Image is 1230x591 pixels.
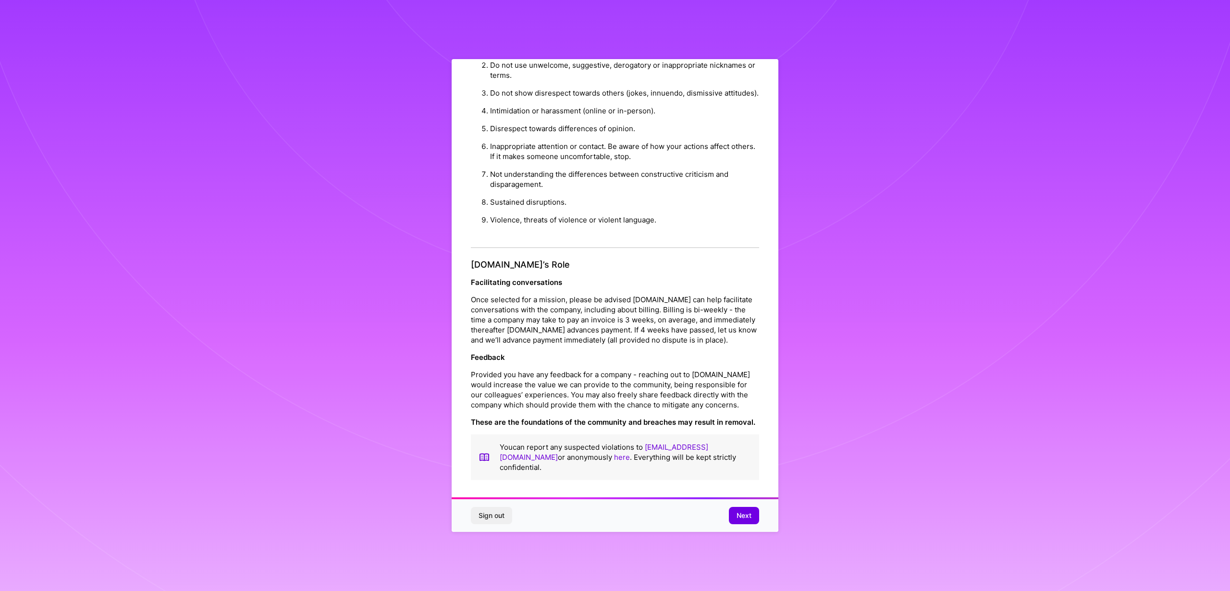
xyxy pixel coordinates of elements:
[490,56,759,84] li: Do not use unwelcome, suggestive, derogatory or inappropriate nicknames or terms.
[614,453,630,462] a: here
[490,137,759,165] li: Inappropriate attention or contact. Be aware of how your actions affect others. If it makes someo...
[490,193,759,211] li: Sustained disruptions.
[471,418,755,427] strong: These are the foundations of the community and breaches may result in removal.
[490,165,759,193] li: Not understanding the differences between constructive criticism and disparagement.
[500,443,708,462] a: [EMAIL_ADDRESS][DOMAIN_NAME]
[729,507,759,524] button: Next
[490,102,759,120] li: Intimidation or harassment (online or in-person).
[737,511,751,520] span: Next
[471,278,562,287] strong: Facilitating conversations
[471,295,759,345] p: Once selected for a mission, please be advised [DOMAIN_NAME] can help facilitate conversations wi...
[490,84,759,102] li: Do not show disrespect towards others (jokes, innuendo, dismissive attitudes).
[479,511,504,520] span: Sign out
[471,369,759,410] p: Provided you have any feedback for a company - reaching out to [DOMAIN_NAME] would increase the v...
[471,353,505,362] strong: Feedback
[490,120,759,137] li: Disrespect towards differences of opinion.
[471,507,512,524] button: Sign out
[479,442,490,472] img: book icon
[471,259,759,270] h4: [DOMAIN_NAME]’s Role
[500,442,751,472] p: You can report any suspected violations to or anonymously . Everything will be kept strictly conf...
[490,211,759,229] li: Violence, threats of violence or violent language.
